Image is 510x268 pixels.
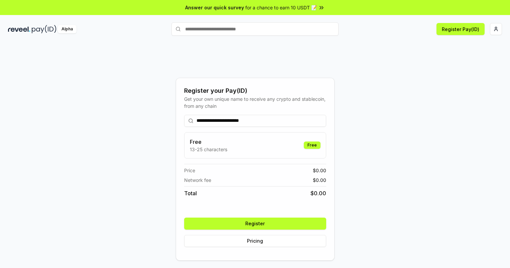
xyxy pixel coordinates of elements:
[184,218,326,230] button: Register
[184,177,211,184] span: Network fee
[58,25,77,33] div: Alpha
[32,25,56,33] img: pay_id
[184,235,326,247] button: Pricing
[184,86,326,95] div: Register your Pay(ID)
[8,25,30,33] img: reveel_dark
[185,4,244,11] span: Answer our quick survey
[313,167,326,174] span: $ 0.00
[436,23,485,35] button: Register Pay(ID)
[245,4,317,11] span: for a chance to earn 10 USDT 📝
[184,189,197,197] span: Total
[304,142,321,149] div: Free
[313,177,326,184] span: $ 0.00
[184,167,195,174] span: Price
[190,146,227,153] p: 13-25 characters
[310,189,326,197] span: $ 0.00
[184,95,326,109] div: Get your own unique name to receive any crypto and stablecoin, from any chain
[190,138,227,146] h3: Free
